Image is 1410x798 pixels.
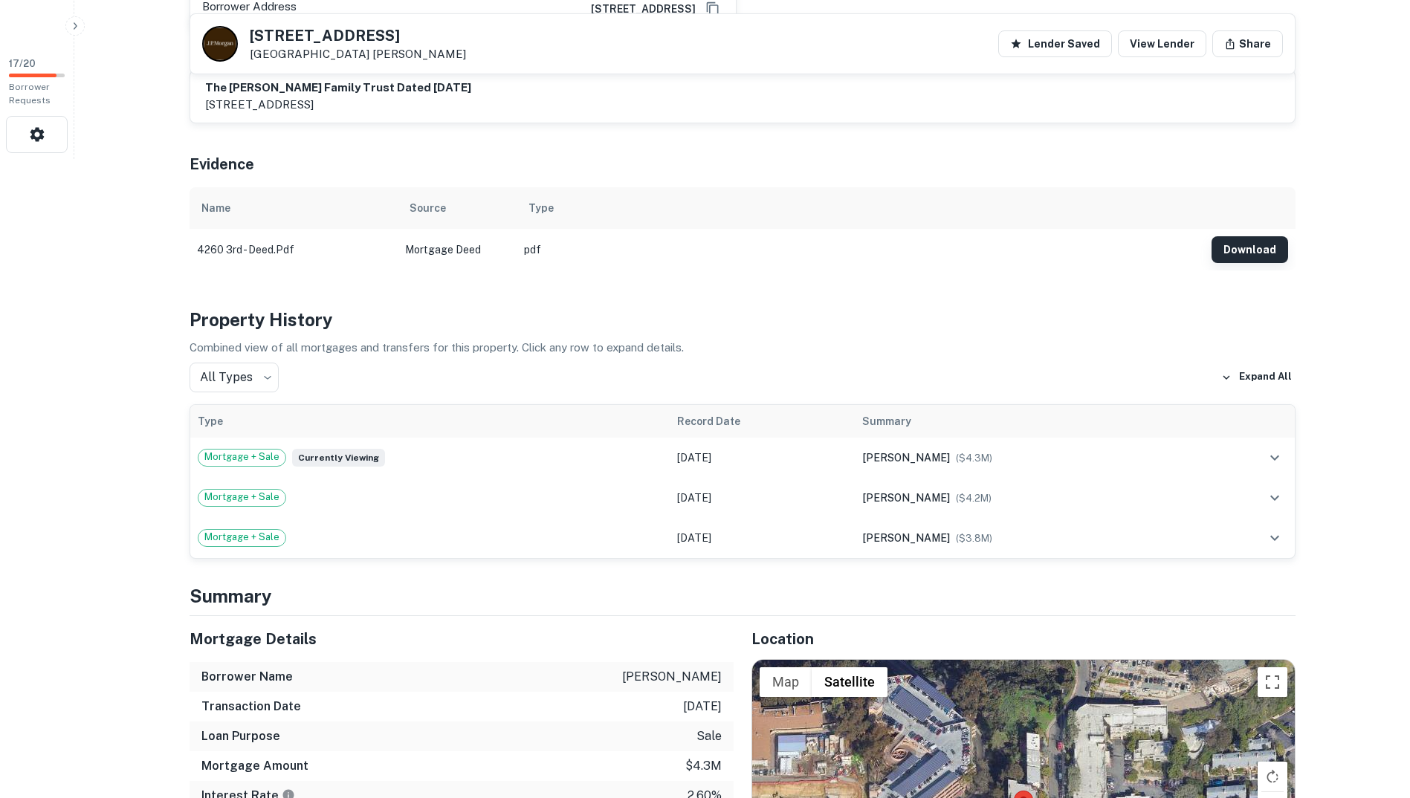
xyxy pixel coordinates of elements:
button: Show satellite imagery [812,667,887,697]
td: [DATE] [670,438,855,478]
h5: Location [751,628,1296,650]
h4: Property History [190,306,1296,333]
button: Show street map [760,667,812,697]
button: Expand All [1217,366,1296,389]
th: Name [190,187,398,229]
span: Currently viewing [292,449,385,467]
button: expand row [1262,445,1287,470]
span: ($ 4.3M ) [956,452,992,464]
button: Rotate map clockwise [1258,762,1287,791]
h5: Evidence [190,153,254,175]
span: 17 / 20 [9,58,36,69]
button: Lender Saved [998,30,1112,57]
button: Download [1212,236,1288,263]
a: [PERSON_NAME] [372,48,466,60]
span: Mortgage + Sale [198,450,285,464]
span: Mortgage + Sale [198,490,285,505]
div: Type [528,199,554,217]
button: Toggle fullscreen view [1258,667,1287,697]
div: All Types [190,363,279,392]
span: [PERSON_NAME] [862,452,950,464]
div: Source [410,199,446,217]
h5: [STREET_ADDRESS] [250,28,466,43]
td: [DATE] [670,478,855,518]
h6: Mortgage Amount [201,757,308,775]
td: pdf [517,229,1204,270]
p: Combined view of all mortgages and transfers for this property. Click any row to expand details. [190,339,1296,357]
h4: Summary [190,583,1296,609]
h6: the [PERSON_NAME] family trust dated [DATE] [205,80,471,97]
th: Type [517,187,1204,229]
h6: Loan Purpose [201,727,280,745]
div: scrollable content [190,187,1296,270]
div: Name [201,199,230,217]
th: Type [190,405,670,438]
td: Mortgage Deed [398,229,517,270]
p: [GEOGRAPHIC_DATA] [250,48,466,61]
h6: Transaction Date [201,698,301,716]
span: ($ 4.2M ) [956,493,992,504]
h5: Mortgage Details [190,628,734,650]
button: Share [1212,30,1283,57]
p: sale [696,727,722,745]
a: View Lender [1118,30,1206,57]
iframe: Chat Widget [1336,679,1410,750]
button: expand row [1262,525,1287,551]
th: Source [398,187,517,229]
span: Mortgage + Sale [198,530,285,545]
h6: Borrower Name [201,668,293,686]
p: [PERSON_NAME] [622,668,722,686]
td: 4260 3rd - deed.pdf [190,229,398,270]
p: [DATE] [683,698,722,716]
p: $4.3m [685,757,722,775]
span: [PERSON_NAME] [862,532,950,544]
span: ($ 3.8M ) [956,533,992,544]
th: Summary [855,405,1199,438]
td: [DATE] [670,518,855,558]
p: [STREET_ADDRESS] [205,96,471,114]
a: [STREET_ADDRESS] [579,1,696,17]
th: Record Date [670,405,855,438]
button: expand row [1262,485,1287,510]
span: Borrower Requests [9,82,51,106]
span: [PERSON_NAME] [862,492,950,504]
